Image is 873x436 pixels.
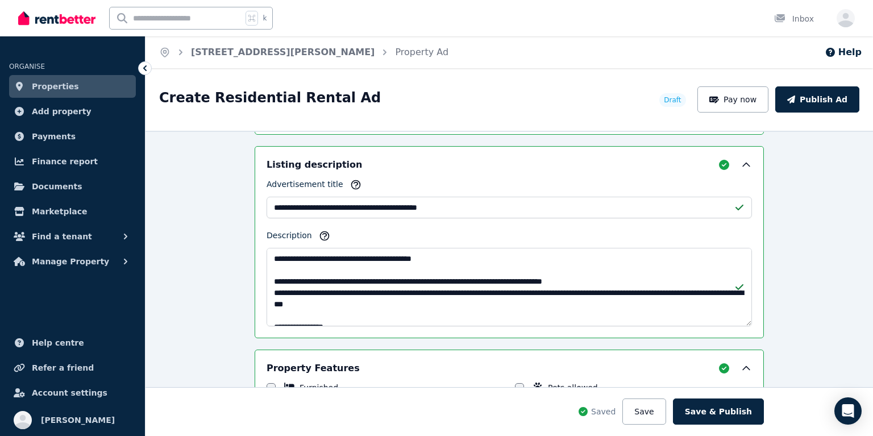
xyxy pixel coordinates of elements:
[9,381,136,404] a: Account settings
[9,356,136,379] a: Refer a friend
[548,382,598,393] label: Pets allowed
[9,63,45,70] span: ORGANISE
[9,200,136,223] a: Marketplace
[267,230,312,246] label: Description
[263,14,267,23] span: k
[673,398,764,425] button: Save & Publish
[300,382,338,393] label: Furnished
[32,255,109,268] span: Manage Property
[775,86,859,113] button: Publish Ad
[9,331,136,354] a: Help centre
[825,45,862,59] button: Help
[9,125,136,148] a: Payments
[9,100,136,123] a: Add property
[622,398,666,425] button: Save
[145,36,462,68] nav: Breadcrumb
[9,225,136,248] button: Find a tenant
[32,205,87,218] span: Marketplace
[267,158,362,172] h5: Listing description
[32,386,107,400] span: Account settings
[774,13,814,24] div: Inbox
[395,47,448,57] a: Property Ad
[32,155,98,168] span: Finance report
[159,89,381,107] h1: Create Residential Rental Ad
[9,150,136,173] a: Finance report
[9,175,136,198] a: Documents
[664,95,681,105] span: Draft
[697,86,769,113] button: Pay now
[18,10,95,27] img: RentBetter
[32,130,76,143] span: Payments
[267,362,360,375] h5: Property Features
[9,75,136,98] a: Properties
[834,397,862,425] div: Open Intercom Messenger
[32,105,92,118] span: Add property
[32,361,94,375] span: Refer a friend
[267,178,343,194] label: Advertisement title
[32,230,92,243] span: Find a tenant
[32,80,79,93] span: Properties
[591,406,616,417] span: Saved
[32,180,82,193] span: Documents
[191,47,375,57] a: [STREET_ADDRESS][PERSON_NAME]
[41,413,115,427] span: [PERSON_NAME]
[9,250,136,273] button: Manage Property
[32,336,84,350] span: Help centre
